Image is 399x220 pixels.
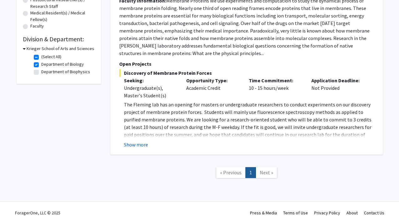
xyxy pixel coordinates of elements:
[220,169,242,176] span: « Previous
[119,69,374,77] span: Discovery of Membrane Protein Forces
[23,35,95,43] h2: Division & Department:
[124,101,374,153] p: The Fleming lab has an opening for masters or undergraduate researchers to conduct experiments on...
[216,167,246,178] a: Previous Page
[27,45,94,52] h3: Krieger School of Arts and Sciences
[307,77,369,99] div: Not Provided
[41,54,61,60] label: (Select All)
[41,61,84,68] label: Department of Biology
[30,10,95,23] label: Medical Resident(s) / Medical Fellow(s)
[110,161,383,186] nav: Page navigation
[30,23,44,29] label: Faculty
[250,210,277,216] a: Press & Media
[124,84,177,99] div: Undergraduate(s), Master's Student(s)
[364,210,384,216] a: Contact Us
[346,210,358,216] a: About
[186,77,239,84] p: Opportunity Type:
[260,169,273,176] span: Next »
[311,77,365,84] p: Application Deadline:
[41,69,90,75] label: Department of Biophysics
[244,77,307,99] div: 10 - 15 hours/week
[245,167,256,178] a: 1
[124,141,148,148] button: Show more
[124,77,177,84] p: Seeking:
[5,192,27,215] iframe: Chat
[283,210,308,216] a: Terms of Use
[119,60,374,68] p: Open Projects
[182,77,244,99] div: Academic Credit
[256,167,277,178] a: Next Page
[314,210,340,216] a: Privacy Policy
[249,77,302,84] p: Time Commitment:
